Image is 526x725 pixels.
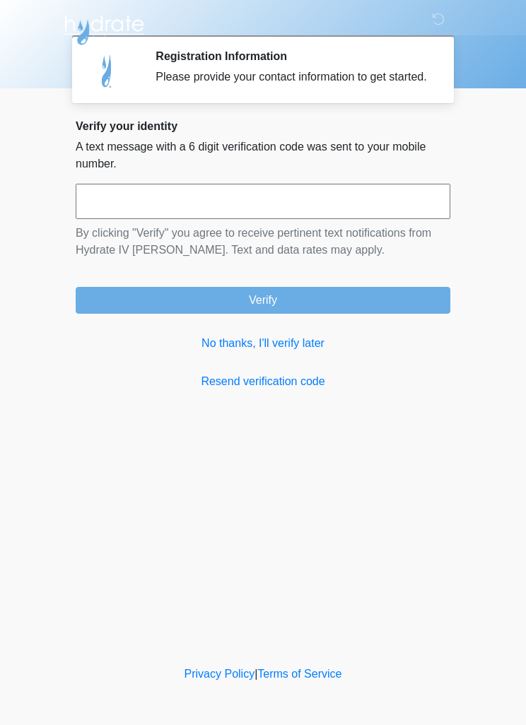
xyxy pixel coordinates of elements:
a: Privacy Policy [185,668,255,680]
h2: Verify your identity [76,119,450,133]
img: Agent Avatar [86,49,129,92]
div: Please provide your contact information to get started. [156,69,429,86]
button: Verify [76,287,450,314]
a: Terms of Service [257,668,341,680]
a: No thanks, I'll verify later [76,335,450,352]
a: | [255,668,257,680]
p: By clicking "Verify" you agree to receive pertinent text notifications from Hydrate IV [PERSON_NA... [76,225,450,259]
img: Hydrate IV Bar - Chandler Logo [62,11,146,46]
a: Resend verification code [76,373,450,390]
p: A text message with a 6 digit verification code was sent to your mobile number. [76,138,450,172]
